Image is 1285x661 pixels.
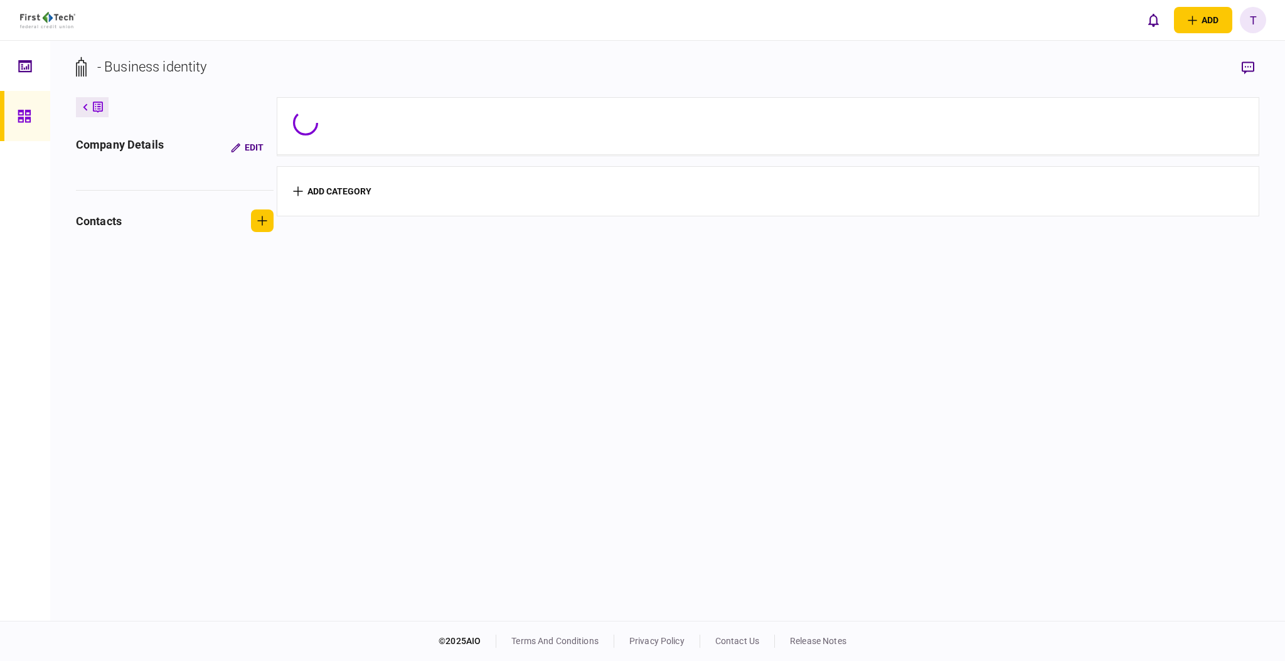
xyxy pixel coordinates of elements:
[1174,7,1232,33] button: open adding identity options
[20,12,76,28] img: client company logo
[439,635,496,648] div: © 2025 AIO
[1140,7,1166,33] button: open notifications list
[790,636,846,646] a: release notes
[221,136,274,159] button: Edit
[293,186,371,196] button: add category
[97,56,207,77] div: - Business identity
[629,636,685,646] a: privacy policy
[715,636,759,646] a: contact us
[76,213,122,230] div: contacts
[1240,7,1266,33] button: T
[76,136,164,159] div: company details
[511,636,599,646] a: terms and conditions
